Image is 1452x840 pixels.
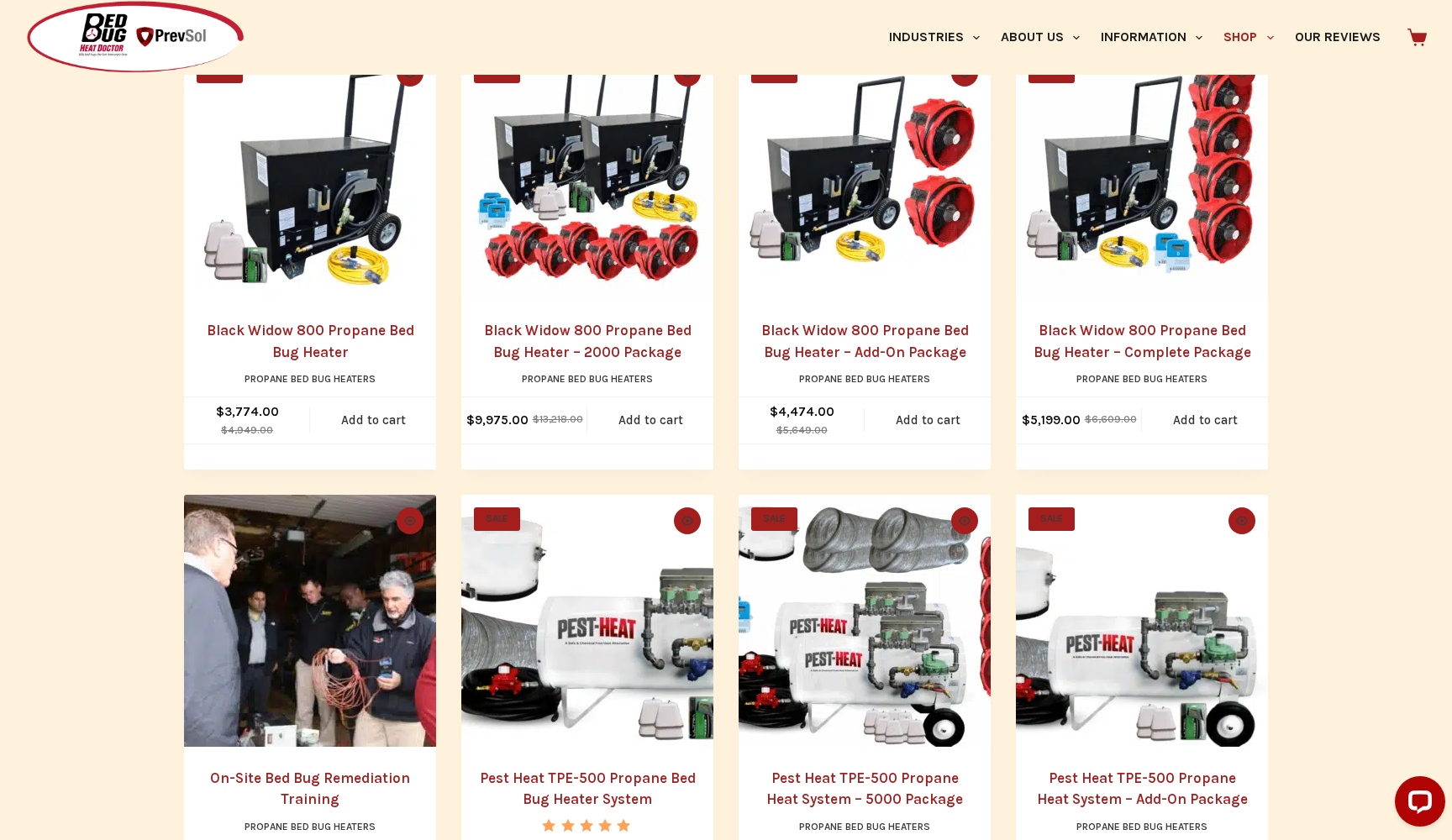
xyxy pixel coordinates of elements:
[221,424,228,436] span: $
[184,47,436,299] a: Black Widow 800 Propane Bed Bug Heater
[216,404,279,419] bdi: 3,774.00
[1381,769,1452,840] iframe: LiveChat chat widget
[466,412,475,428] span: $
[184,495,436,747] a: On-Site Bed Bug Remediation Training
[761,322,969,360] a: Black Widow 800 Propane Bed Bug Heater – Add-On Package
[1085,413,1137,425] bdi: 6,609.00
[770,404,834,419] bdi: 4,474.00
[1085,413,1092,425] span: $
[1028,507,1075,531] span: SALE
[1076,821,1207,832] a: Propane Bed Bug Heaters
[480,769,696,808] a: Pest Heat TPE-500 Propane Bed Bug Heater System
[776,424,783,436] span: $
[1142,397,1268,444] a: Add to cart: “Black Widow 800 Propane Bed Bug Heater - Complete Package”
[587,397,713,444] a: Add to cart: “Black Widow 800 Propane Bed Bug Heater - 2000 Package”
[474,507,520,531] span: SALE
[865,397,991,444] a: Add to cart: “Black Widow 800 Propane Bed Bug Heater - Add-On Package”
[1016,47,1268,299] a: Black Widow 800 Propane Bed Bug Heater - Complete Package
[770,404,778,419] span: $
[674,507,701,534] button: Quick view toggle
[310,397,436,444] a: Add to cart: “Black Widow 800 Propane Bed Bug Heater”
[533,413,539,425] span: $
[799,821,930,832] a: Propane Bed Bug Heaters
[1022,412,1030,428] span: $
[1022,412,1081,428] bdi: 5,199.00
[207,322,414,360] a: Black Widow 800 Propane Bed Bug Heater
[484,322,692,360] a: Black Widow 800 Propane Bed Bug Heater – 2000 Package
[245,821,376,832] a: Propane Bed Bug Heaters
[542,819,632,832] div: Rated 5.00 out of 5
[799,373,930,385] a: Propane Bed Bug Heaters
[751,507,797,531] span: SALE
[461,47,713,299] a: Black Widow 800 Propane Bed Bug Heater - 2000 Package
[1037,769,1248,808] a: Pest Heat TPE-500 Propane Heat System – Add-On Package
[766,769,963,808] a: Pest Heat TPE-500 Propane Heat System – 5000 Package
[1034,322,1251,360] a: Black Widow 800 Propane Bed Bug Heater – Complete Package
[245,373,376,385] a: Propane Bed Bug Heaters
[1228,507,1255,534] button: Quick view toggle
[210,769,410,808] a: On-Site Bed Bug Remediation Training
[951,507,978,534] button: Quick view toggle
[221,424,273,436] bdi: 4,949.00
[739,47,991,299] a: Black Widow 800 Propane Bed Bug Heater - Add-On Package
[466,412,529,428] bdi: 9,975.00
[776,424,828,436] bdi: 5,649.00
[1076,373,1207,385] a: Propane Bed Bug Heaters
[533,413,583,425] bdi: 13,218.00
[397,507,423,534] button: Quick view toggle
[739,495,991,747] a: Pest Heat TPE-500 Propane Heat System - 5000 Package
[522,373,653,385] a: Propane Bed Bug Heaters
[1016,495,1268,747] a: Pest Heat TPE-500 Propane Heat System - Add-On Package
[216,404,224,419] span: $
[461,495,713,747] a: Pest Heat TPE-500 Propane Bed Bug Heater System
